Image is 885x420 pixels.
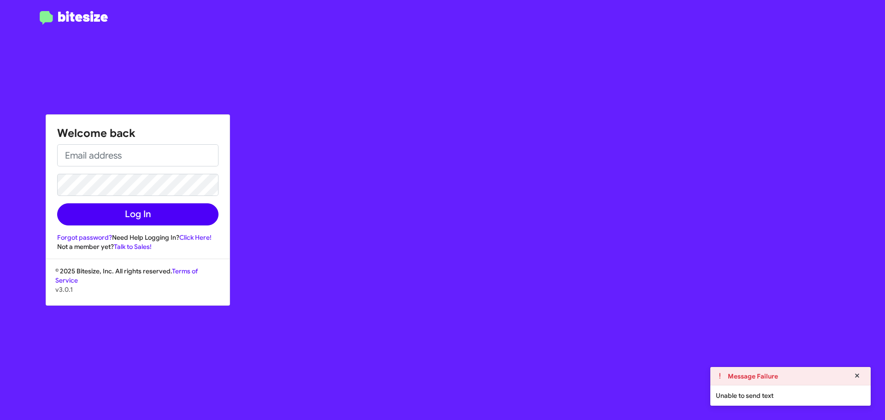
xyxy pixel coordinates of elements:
[57,203,218,225] button: Log In
[57,233,112,242] a: Forgot password?
[179,233,212,242] a: Click Here!
[57,126,218,141] h1: Welcome back
[114,243,152,251] a: Talk to Sales!
[710,385,871,406] div: Unable to send text
[55,285,220,294] p: v3.0.1
[728,372,778,381] strong: Message Failure
[46,266,230,305] div: © 2025 Bitesize, Inc. All rights reserved.
[57,242,218,251] div: Not a member yet?
[57,144,218,166] input: Email address
[57,233,218,242] div: Need Help Logging In?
